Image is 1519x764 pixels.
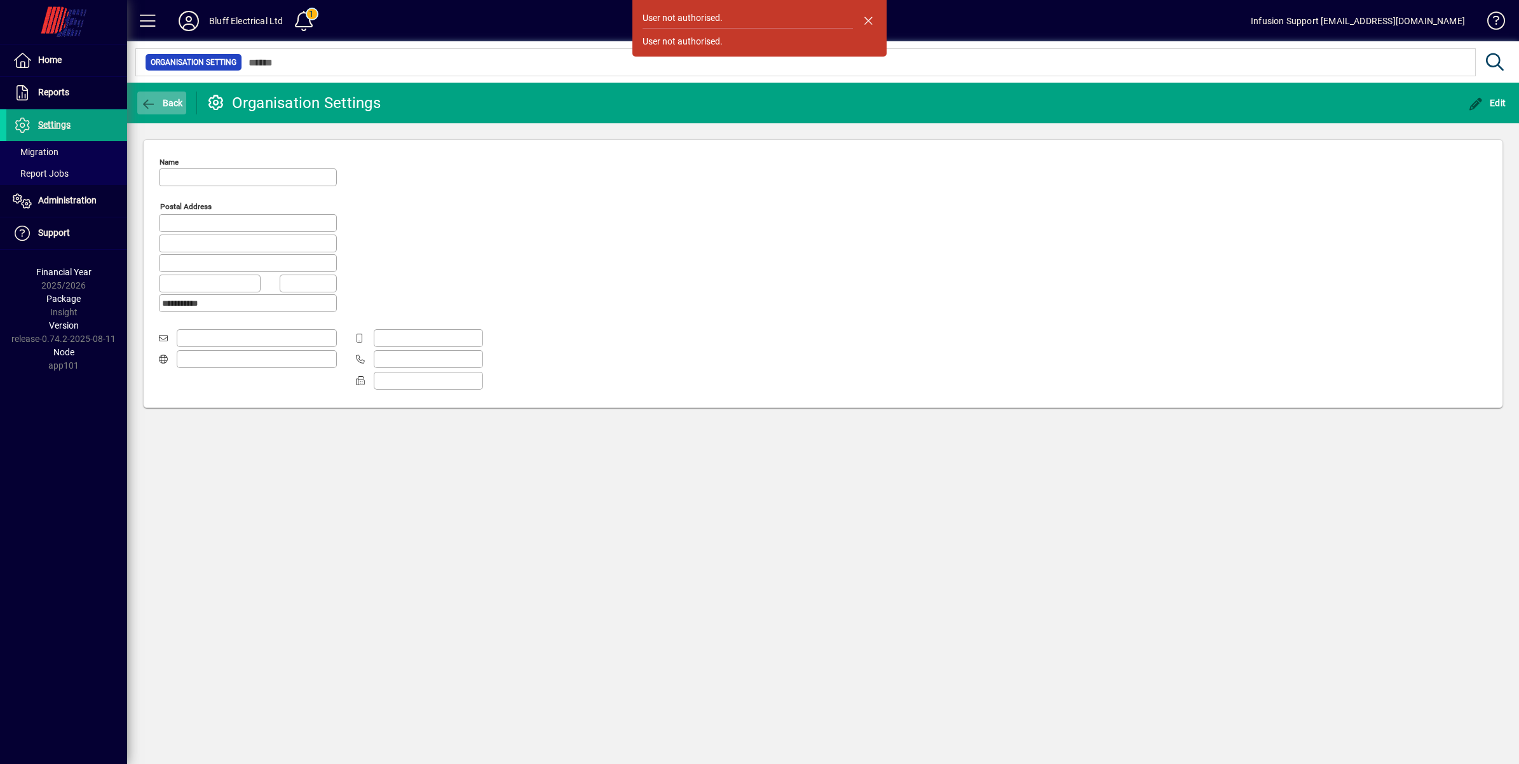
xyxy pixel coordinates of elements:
[38,55,62,65] span: Home
[127,92,197,114] app-page-header-button: Back
[137,92,186,114] button: Back
[13,168,69,179] span: Report Jobs
[1478,3,1503,44] a: Knowledge Base
[38,87,69,97] span: Reports
[13,147,58,157] span: Migration
[49,320,79,331] span: Version
[6,141,127,163] a: Migration
[6,163,127,184] a: Report Jobs
[53,347,74,357] span: Node
[151,56,236,69] span: Organisation Setting
[168,10,209,32] button: Profile
[36,267,92,277] span: Financial Year
[6,185,127,217] a: Administration
[38,119,71,130] span: Settings
[207,93,381,113] div: Organisation Settings
[1251,11,1465,31] div: Infusion Support [EMAIL_ADDRESS][DOMAIN_NAME]
[6,77,127,109] a: Reports
[140,98,183,108] span: Back
[160,158,179,167] mat-label: Name
[1468,98,1506,108] span: Edit
[46,294,81,304] span: Package
[6,217,127,249] a: Support
[6,44,127,76] a: Home
[1465,92,1509,114] button: Edit
[209,11,283,31] div: Bluff Electrical Ltd
[38,228,70,238] span: Support
[38,195,97,205] span: Administration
